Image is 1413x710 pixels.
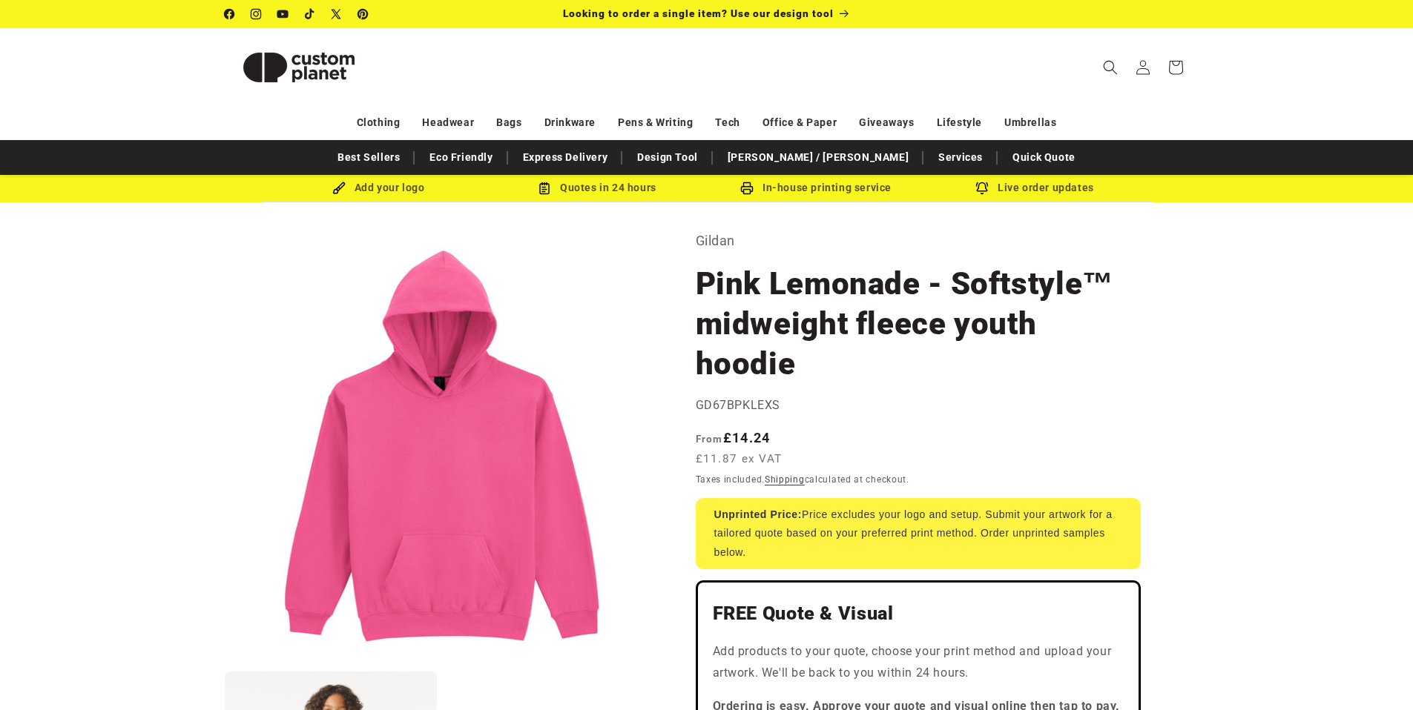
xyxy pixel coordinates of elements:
[357,110,401,136] a: Clothing
[696,229,1141,253] p: Gildan
[926,179,1144,197] div: Live order updates
[219,28,378,106] a: Custom Planet
[859,110,914,136] a: Giveaways
[496,110,521,136] a: Bags
[563,7,834,19] span: Looking to order a single item? Use our design tool
[714,508,803,520] strong: Unprinted Price:
[225,34,373,101] img: Custom Planet
[740,182,754,195] img: In-house printing
[713,602,1124,626] h2: FREE Quote & Visual
[488,179,707,197] div: Quotes in 24 hours
[618,110,693,136] a: Pens & Writing
[713,641,1124,684] p: Add products to your quote, choose your print method and upload your artwork. We'll be back to yo...
[715,110,740,136] a: Tech
[516,145,616,170] a: Express Delivery
[696,264,1141,384] h1: Pink Lemonade - Softstyle™ midweight fleece youth hoodie
[931,145,990,170] a: Services
[696,398,781,412] span: GD67BPKLEXS
[696,433,723,445] span: From
[696,498,1141,569] div: Price excludes your logo and setup. Submit your artwork for a tailored quote based on your prefer...
[937,110,982,136] a: Lifestyle
[269,179,488,197] div: Add your logo
[1005,145,1083,170] a: Quick Quote
[330,145,407,170] a: Best Sellers
[538,182,551,195] img: Order Updates Icon
[630,145,705,170] a: Design Tool
[1004,110,1056,136] a: Umbrellas
[763,110,837,136] a: Office & Paper
[765,474,805,485] a: Shipping
[696,430,771,445] strong: £14.24
[544,110,596,136] a: Drinkware
[707,179,926,197] div: In-house printing service
[720,145,916,170] a: [PERSON_NAME] / [PERSON_NAME]
[422,110,474,136] a: Headwear
[696,472,1141,487] div: Taxes included. calculated at checkout.
[975,182,989,195] img: Order updates
[422,145,500,170] a: Eco Friendly
[1094,51,1127,84] summary: Search
[332,182,346,195] img: Brush Icon
[696,451,783,468] span: £11.87 ex VAT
